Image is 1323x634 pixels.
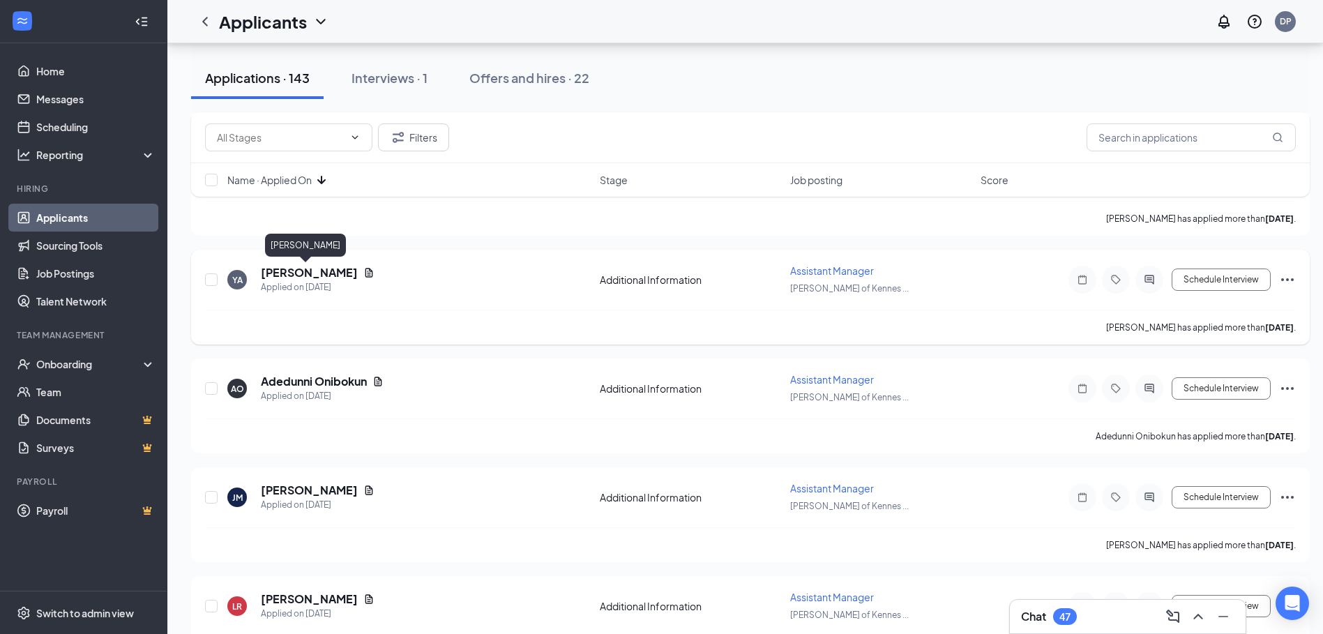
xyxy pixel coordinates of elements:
[1172,595,1271,617] button: Schedule Interview
[1074,492,1091,503] svg: Note
[372,376,384,387] svg: Document
[36,259,156,287] a: Job Postings
[231,383,244,395] div: AO
[1280,15,1292,27] div: DP
[36,434,156,462] a: SurveysCrown
[1087,123,1296,151] input: Search in applications
[261,280,375,294] div: Applied on [DATE]
[36,148,156,162] div: Reporting
[1246,13,1263,30] svg: QuestionInfo
[217,130,344,145] input: All Stages
[36,606,134,620] div: Switch to admin view
[790,482,874,495] span: Assistant Manager
[17,148,31,162] svg: Analysis
[15,14,29,28] svg: WorkstreamLogo
[790,501,909,511] span: [PERSON_NAME] of Kennes ...
[378,123,449,151] button: Filter Filters
[232,601,242,612] div: LR
[363,594,375,605] svg: Document
[1059,611,1071,623] div: 47
[1272,132,1283,143] svg: MagnifyingGlass
[790,373,874,386] span: Assistant Manager
[1279,271,1296,288] svg: Ellipses
[790,610,909,620] span: [PERSON_NAME] of Kennes ...
[265,234,346,257] div: [PERSON_NAME]
[1165,608,1181,625] svg: ComposeMessage
[1187,605,1209,628] button: ChevronUp
[1265,322,1294,333] b: [DATE]
[1074,274,1091,285] svg: Note
[1106,539,1296,551] p: [PERSON_NAME] has applied more than .
[1265,431,1294,441] b: [DATE]
[363,485,375,496] svg: Document
[261,498,375,512] div: Applied on [DATE]
[1096,430,1296,442] p: Adedunni Onibokun has applied more than .
[17,357,31,371] svg: UserCheck
[232,274,243,286] div: YA
[1141,492,1158,503] svg: ActiveChat
[17,183,153,195] div: Hiring
[790,264,874,277] span: Assistant Manager
[36,497,156,524] a: PayrollCrown
[1265,213,1294,224] b: [DATE]
[36,204,156,232] a: Applicants
[1279,380,1296,397] svg: Ellipses
[261,389,384,403] div: Applied on [DATE]
[600,599,782,613] div: Additional Information
[17,329,153,341] div: Team Management
[205,69,310,86] div: Applications · 143
[36,406,156,434] a: DocumentsCrown
[1265,540,1294,550] b: [DATE]
[790,392,909,402] span: [PERSON_NAME] of Kennes ...
[390,129,407,146] svg: Filter
[261,374,367,389] h5: Adedunni Onibokun
[36,357,144,371] div: Onboarding
[17,606,31,620] svg: Settings
[1141,383,1158,394] svg: ActiveChat
[1107,383,1124,394] svg: Tag
[17,476,153,488] div: Payroll
[197,13,213,30] svg: ChevronLeft
[790,591,874,603] span: Assistant Manager
[36,85,156,113] a: Messages
[1172,486,1271,508] button: Schedule Interview
[1279,489,1296,506] svg: Ellipses
[227,173,312,187] span: Name · Applied On
[1106,213,1296,225] p: [PERSON_NAME] has applied more than .
[600,173,628,187] span: Stage
[261,591,358,607] h5: [PERSON_NAME]
[313,172,330,188] svg: ArrowDown
[1107,492,1124,503] svg: Tag
[981,173,1008,187] span: Score
[261,607,375,621] div: Applied on [DATE]
[1106,322,1296,333] p: [PERSON_NAME] has applied more than .
[1276,587,1309,620] div: Open Intercom Messenger
[232,492,243,504] div: JM
[349,132,361,143] svg: ChevronDown
[1141,274,1158,285] svg: ActiveChat
[363,267,375,278] svg: Document
[790,173,842,187] span: Job posting
[1172,269,1271,291] button: Schedule Interview
[36,287,156,315] a: Talent Network
[600,273,782,287] div: Additional Information
[1216,13,1232,30] svg: Notifications
[135,15,149,29] svg: Collapse
[261,265,358,280] h5: [PERSON_NAME]
[219,10,307,33] h1: Applicants
[261,483,358,498] h5: [PERSON_NAME]
[36,113,156,141] a: Scheduling
[1190,608,1207,625] svg: ChevronUp
[600,382,782,395] div: Additional Information
[469,69,589,86] div: Offers and hires · 22
[36,232,156,259] a: Sourcing Tools
[36,378,156,406] a: Team
[312,13,329,30] svg: ChevronDown
[1172,377,1271,400] button: Schedule Interview
[1212,605,1234,628] button: Minimize
[36,57,156,85] a: Home
[1021,609,1046,624] h3: Chat
[351,69,428,86] div: Interviews · 1
[1107,274,1124,285] svg: Tag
